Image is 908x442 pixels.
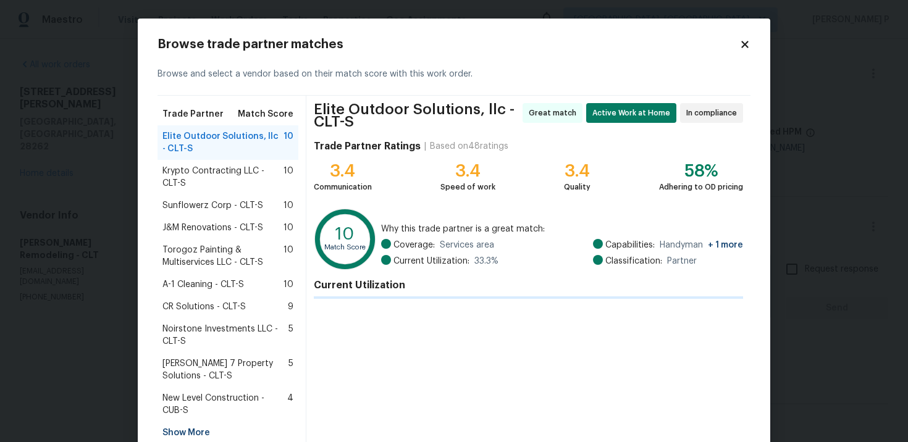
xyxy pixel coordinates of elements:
div: Adhering to OD pricing [659,181,743,193]
span: + 1 more [708,241,743,249]
span: A-1 Cleaning - CLT-S [162,278,244,291]
span: Elite Outdoor Solutions, llc - CLT-S [162,130,284,155]
span: J&M Renovations - CLT-S [162,222,263,234]
div: 3.4 [440,165,495,177]
div: Speed of work [440,181,495,193]
span: Krypto Contracting LLC - CLT-S [162,165,284,190]
span: 10 [284,199,293,212]
h4: Trade Partner Ratings [314,140,421,152]
div: 3.4 [314,165,372,177]
span: Match Score [238,108,293,120]
span: Capabilities: [605,239,655,251]
span: Coverage: [393,239,435,251]
span: In compliance [686,107,742,119]
span: Noirstone Investments LLC - CLT-S [162,323,288,348]
span: 4 [287,392,293,417]
span: 33.3 % [474,255,498,267]
span: 10 [284,278,293,291]
span: Torogoz Painting & Multiservices LLC - CLT-S [162,244,284,269]
span: 10 [284,244,293,269]
span: CR Solutions - CLT-S [162,301,246,313]
text: 10 [335,225,355,243]
span: Current Utilization: [393,255,469,267]
span: Trade Partner [162,108,224,120]
span: Why this trade partner is a great match: [381,223,743,235]
span: Active Work at Home [592,107,675,119]
div: | [421,140,430,152]
span: Elite Outdoor Solutions, llc - CLT-S [314,103,519,128]
span: 5 [288,323,293,348]
span: Classification: [605,255,662,267]
span: Great match [529,107,581,119]
span: Services area [440,239,494,251]
span: 10 [284,130,293,155]
text: Match Score [324,244,366,251]
span: 5 [288,357,293,382]
h4: Current Utilization [314,279,743,291]
span: 9 [288,301,293,313]
div: Browse and select a vendor based on their match score with this work order. [158,53,750,96]
span: Partner [667,255,697,267]
span: Handyman [660,239,743,251]
div: 3.4 [564,165,591,177]
span: [PERSON_NAME] 7 Property Solutions - CLT-S [162,357,288,382]
h2: Browse trade partner matches [158,38,739,51]
div: Quality [564,181,591,193]
div: Communication [314,181,372,193]
span: 10 [284,222,293,234]
div: Based on 48 ratings [430,140,508,152]
span: New Level Construction - CUB-S [162,392,287,417]
div: 58% [659,165,743,177]
span: Sunflowerz Corp - CLT-S [162,199,263,212]
span: 10 [284,165,293,190]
